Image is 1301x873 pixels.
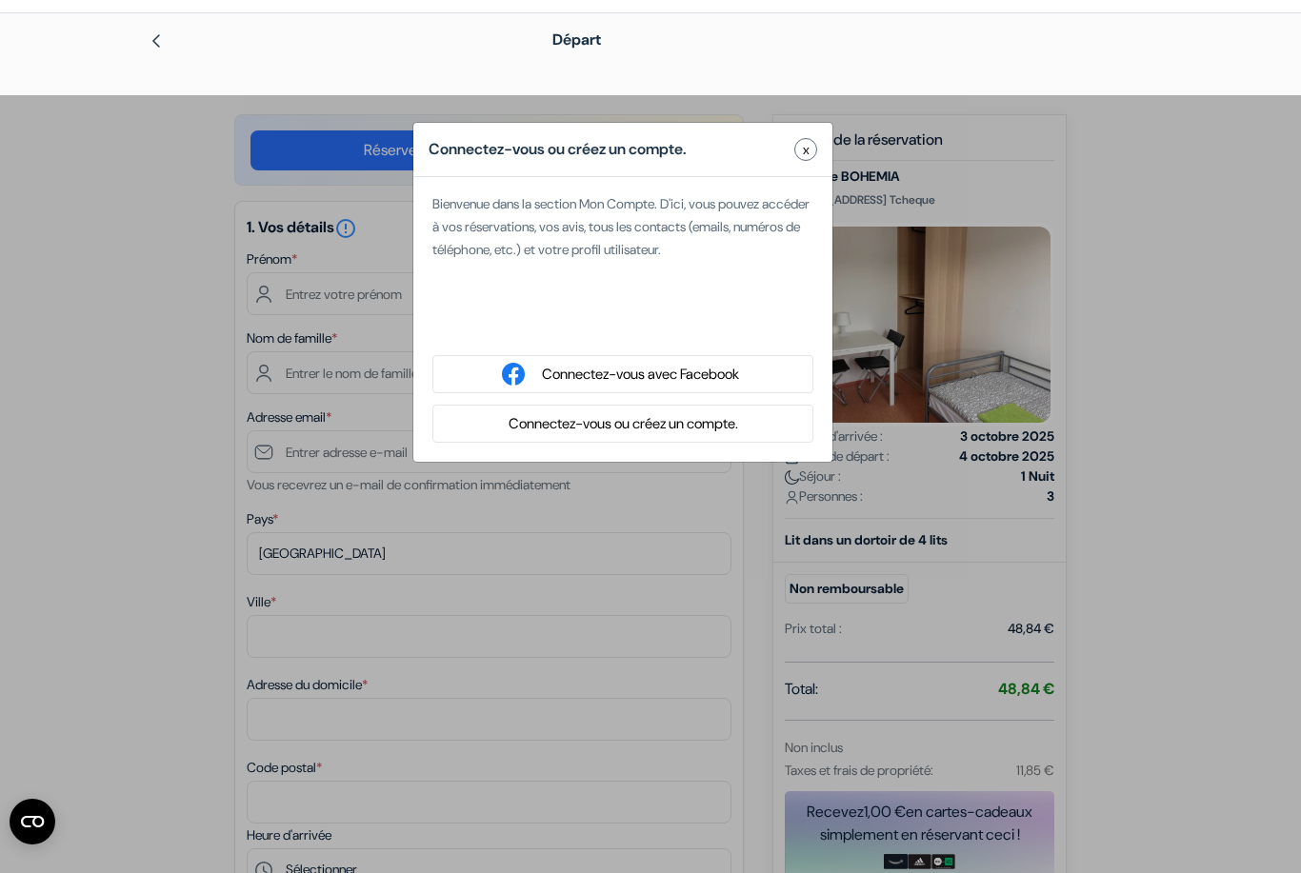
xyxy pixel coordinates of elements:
[803,140,810,160] span: x
[10,799,55,844] button: Ouvrir le widget CMP
[429,138,687,161] h5: Connectez-vous ou créez un compte.
[552,30,601,50] span: Départ
[149,33,164,49] img: left_arrow.svg
[503,412,744,436] button: Connectez-vous ou créez un compte.
[794,138,817,161] button: Close
[423,304,823,346] iframe: Bouton "Se connecter avec Google"
[502,363,525,386] img: facebook_login.svg
[536,363,745,387] button: Connectez-vous avec Facebook
[432,304,813,346] div: Se connecter avec Google. S'ouvre dans un nouvel onglet.
[432,195,810,258] span: Bienvenue dans la section Mon Compte. D'ici, vous pouvez accéder à vos réservations, vos avis, to...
